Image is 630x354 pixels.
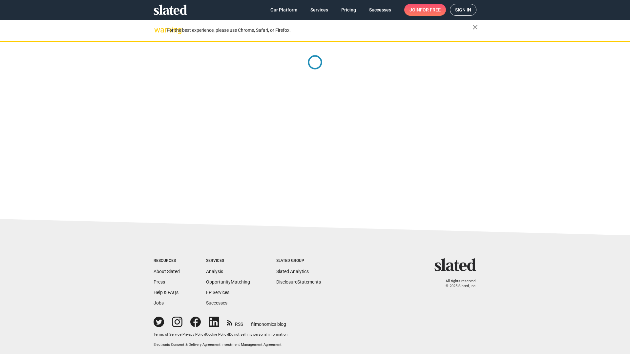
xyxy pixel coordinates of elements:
[369,4,391,16] span: Successes
[206,279,250,285] a: OpportunityMatching
[154,290,178,295] a: Help & FAQs
[154,26,162,34] mat-icon: warning
[305,4,333,16] a: Services
[276,279,321,285] a: DisclosureStatements
[167,26,472,35] div: For the best experience, please use Chrome, Safari, or Firefox.
[404,4,446,16] a: Joinfor free
[439,279,476,288] p: All rights reserved. © 2025 Slated, Inc.
[265,4,303,16] a: Our Platform
[154,269,180,274] a: About Slated
[229,332,287,337] button: Do not sell my personal information
[206,332,228,337] a: Cookie Policy
[154,258,180,264] div: Resources
[181,332,182,337] span: |
[409,4,441,16] span: Join
[341,4,356,16] span: Pricing
[206,300,227,305] a: Successes
[206,258,250,264] div: Services
[450,4,476,16] a: Sign in
[154,300,164,305] a: Jobs
[310,4,328,16] span: Services
[221,343,282,347] a: Investment Management Agreement
[420,4,441,16] span: for free
[336,4,361,16] a: Pricing
[228,332,229,337] span: |
[206,290,229,295] a: EP Services
[182,332,205,337] a: Privacy Policy
[276,258,321,264] div: Slated Group
[154,343,220,347] a: Electronic Consent & Delivery Agreement
[251,316,286,327] a: filmonomics blog
[154,279,165,285] a: Press
[471,23,479,31] mat-icon: close
[270,4,297,16] span: Our Platform
[364,4,396,16] a: Successes
[227,317,243,327] a: RSS
[251,322,259,327] span: film
[455,4,471,15] span: Sign in
[154,332,181,337] a: Terms of Service
[276,269,309,274] a: Slated Analytics
[206,269,223,274] a: Analysis
[205,332,206,337] span: |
